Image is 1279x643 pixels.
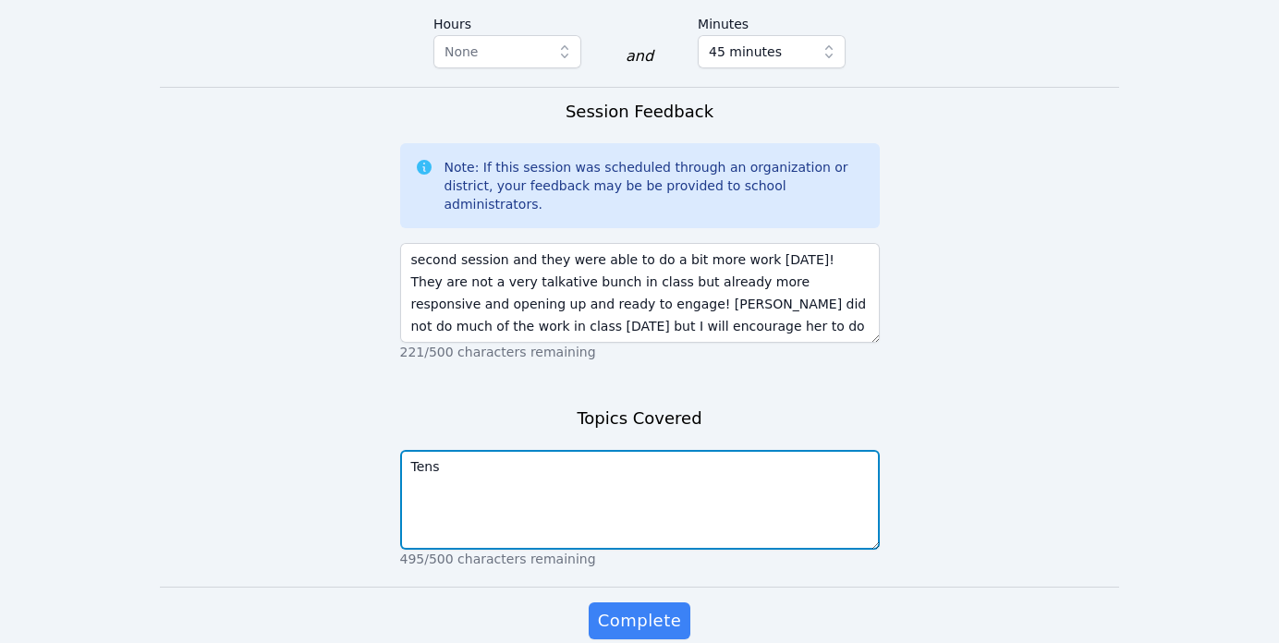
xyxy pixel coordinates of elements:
[400,243,880,343] textarea: second session and they were able to do a bit more work [DATE]! They are not a very talkative bun...
[598,608,681,634] span: Complete
[433,7,581,35] label: Hours
[577,406,701,431] h3: Topics Covered
[445,158,865,213] div: Note: If this session was scheduled through an organization or district, your feedback may be be ...
[445,44,479,59] span: None
[589,602,690,639] button: Complete
[566,99,713,125] h3: Session Feedback
[400,343,880,361] p: 221/500 characters remaining
[698,35,846,68] button: 45 minutes
[698,7,846,35] label: Minutes
[709,41,782,63] span: 45 minutes
[626,45,653,67] div: and
[400,450,880,550] textarea: Tens
[400,550,880,568] p: 495/500 characters remaining
[433,35,581,68] button: None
